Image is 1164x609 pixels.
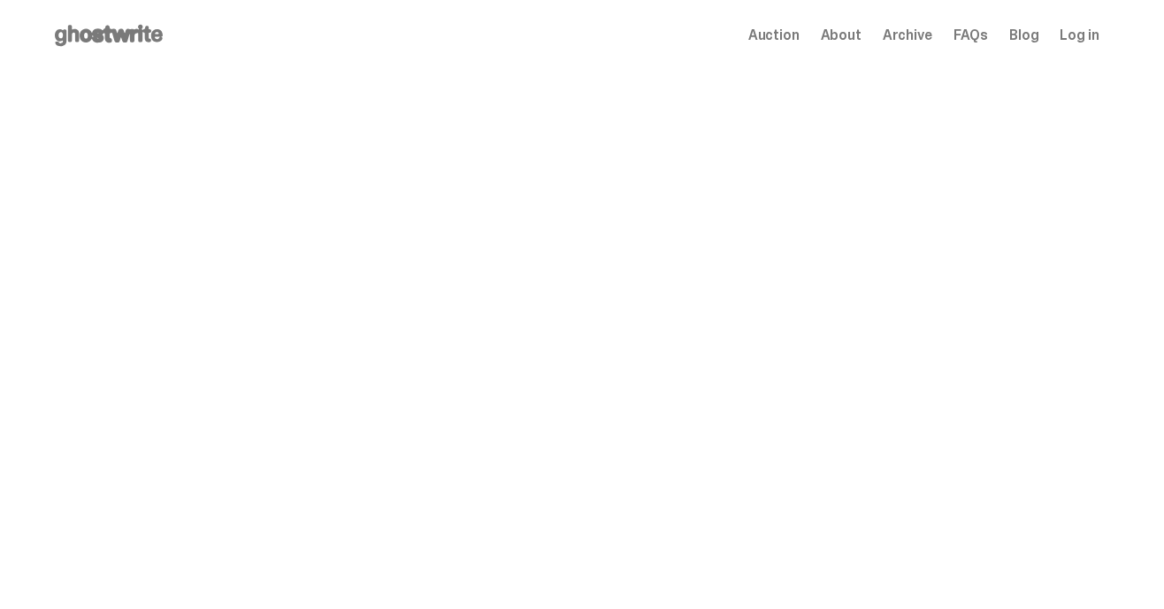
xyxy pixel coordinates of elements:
a: About [821,28,862,42]
a: Archive [883,28,932,42]
a: Log in [1060,28,1099,42]
a: Blog [1009,28,1038,42]
a: Auction [748,28,800,42]
a: FAQs [953,28,988,42]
